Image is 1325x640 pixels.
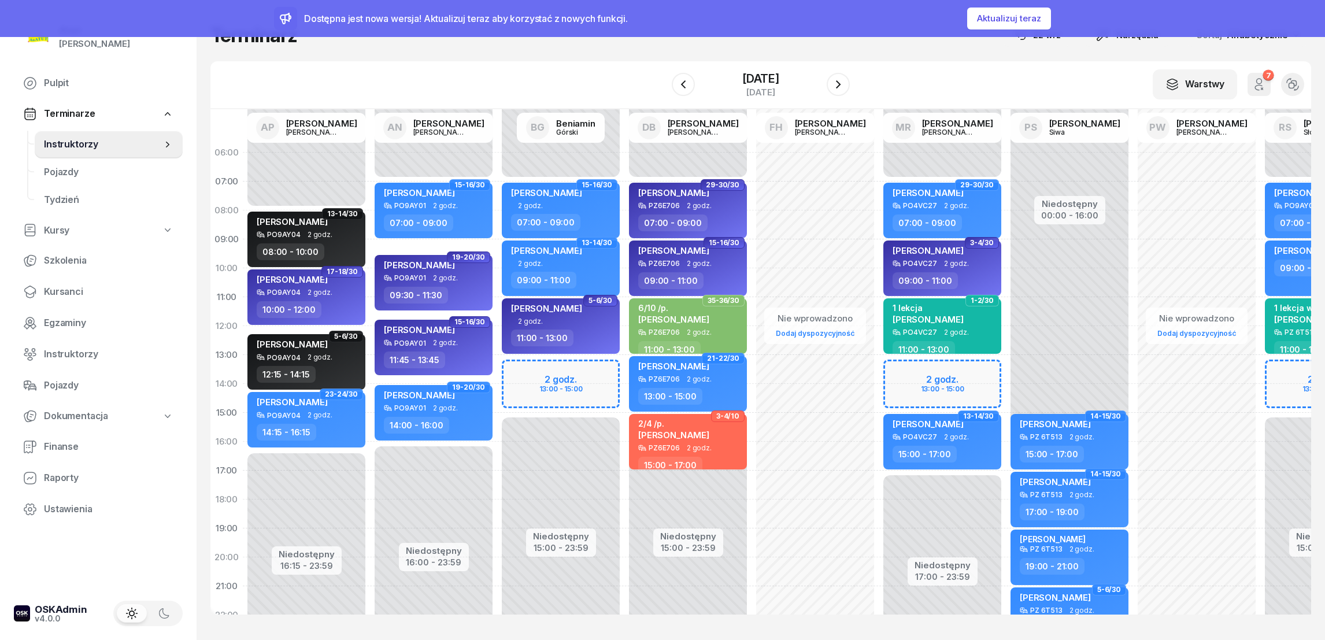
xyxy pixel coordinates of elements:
button: Niedostępny00:00 - 16:00 [1041,197,1098,223]
div: PO9AY03 [1285,202,1318,209]
div: PZ 6T513 [1030,606,1063,614]
span: FH [769,123,783,132]
div: Niedostępny [1041,199,1098,208]
div: Niedostępny [406,546,462,555]
div: [PERSON_NAME] [286,119,357,128]
a: Dodaj dyspozycyjność [771,327,859,340]
span: 2 godz. [518,317,543,325]
span: 15-16/30 [709,242,739,244]
span: [PERSON_NAME] [893,245,964,256]
div: PO9AY04 [267,288,301,296]
div: 15:00 - 23:59 [660,541,716,553]
div: 14:00 - 16:00 [384,417,449,434]
a: FH[PERSON_NAME][PERSON_NAME] [756,113,875,143]
a: Dodaj dyspozycyjność [1153,327,1241,340]
div: [PERSON_NAME] [795,119,866,128]
span: 13-14/30 [327,213,358,215]
div: 16:15 - 23:59 [279,558,335,571]
div: Niedostępny [279,550,335,558]
span: Egzaminy [44,316,173,331]
div: 08:00 [210,196,243,225]
span: [PERSON_NAME] [1020,419,1091,430]
div: [PERSON_NAME] [668,119,739,128]
a: Pojazdy [35,158,183,186]
div: OSKAdmin [35,605,87,615]
div: Nie wprowadzono [771,311,859,326]
span: 15-16/30 [454,184,485,186]
span: 2 godz. [944,433,969,441]
span: Terminarze [44,106,95,121]
div: [PERSON_NAME] [1176,119,1248,128]
span: Raporty [44,471,173,486]
span: 2 godz. [944,328,969,336]
span: [PERSON_NAME] [638,430,709,441]
div: 11:45 - 13:45 [384,352,445,368]
button: Niedostępny16:15 - 23:59 [279,547,335,573]
a: MR[PERSON_NAME][PERSON_NAME] [883,113,1002,143]
div: 19:00 - 21:00 [1020,558,1085,575]
div: [PERSON_NAME] [668,128,723,136]
span: 35-36/30 [708,299,739,302]
div: [DATE] [742,88,779,97]
span: [PERSON_NAME] [257,397,328,408]
span: [PERSON_NAME] [257,274,328,285]
div: Siwa [1049,128,1105,136]
span: 2 godz. [308,288,332,297]
span: 19-20/30 [452,256,485,258]
div: 13:00 - 15:00 [638,388,702,405]
div: [PERSON_NAME] [922,119,993,128]
span: PS [1024,123,1037,132]
button: Niedostępny15:00 - 23:59 [533,530,589,555]
div: PO9AY01 [394,404,426,412]
span: [PERSON_NAME] [511,187,582,198]
a: Szkolenia [14,247,183,275]
div: PO4VC27 [903,202,937,209]
span: 23-24/30 [325,393,358,395]
span: 2 godz. [433,339,458,347]
span: 2 godz. [518,202,543,209]
span: 2 godz. [687,375,712,383]
div: PO4VC27 [903,433,937,441]
div: 17:00 - 23:59 [915,569,971,582]
button: Nie wprowadzonoDodaj dyspozycyjność [771,309,859,343]
div: Niedostępny [915,561,971,569]
span: 2 godz. [687,444,712,452]
a: Instruktorzy [35,131,183,158]
div: 09:00 [210,225,243,254]
span: Dostępna jest nowa wersja! Aktualizuj teraz aby korzystać z nowych funkcji. [304,13,628,24]
div: PZ6E706 [649,328,680,336]
div: 06:00 [210,138,243,167]
div: 10:00 [210,254,243,283]
div: PO9AY01 [394,339,426,347]
div: [PERSON_NAME] [795,128,850,136]
a: Kursanci [14,278,183,306]
div: [PERSON_NAME] [1176,128,1232,136]
div: [PERSON_NAME] [286,128,342,136]
span: [PERSON_NAME] [257,216,328,227]
a: Instruktorzy [14,341,183,368]
button: Aktualizuj teraz [967,8,1051,29]
span: PW [1149,123,1166,132]
div: [PERSON_NAME] [1020,534,1086,544]
span: 2 godz. [308,231,332,239]
a: Finanse [14,433,183,461]
div: 09:00 - 11:00 [511,272,576,288]
div: 19:00 [210,514,243,543]
div: 10:00 - 12:00 [257,301,321,318]
a: Dokumentacja [14,403,183,430]
span: 3-4/10 [716,415,739,417]
div: 09:00 - 11:00 [893,272,958,289]
span: 14-15/30 [1090,415,1121,417]
span: 17-18/30 [327,271,358,273]
button: Niedostępny15:00 - 23:59 [660,530,716,555]
div: 15:00 - 17:00 [1020,446,1084,463]
span: [PERSON_NAME] [384,390,455,401]
div: PZ 6T513 [1285,328,1317,336]
div: PO4VC27 [903,260,937,267]
span: [PERSON_NAME] [638,187,709,198]
div: PZ6E706 [649,260,680,267]
a: Tydzień [35,186,183,214]
span: DB [642,123,656,132]
div: PZ6E706 [649,375,680,383]
div: 09:00 - 11:00 [638,272,704,289]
